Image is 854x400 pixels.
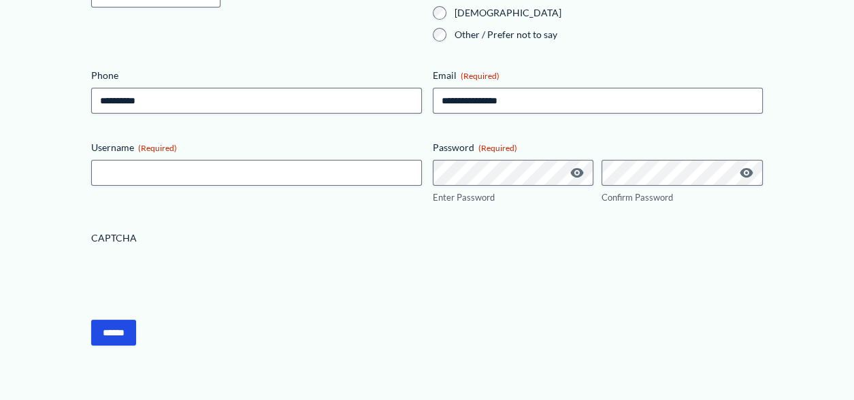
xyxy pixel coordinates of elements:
button: Show Password [569,165,585,181]
legend: Password [433,141,517,154]
button: Show Password [738,165,755,181]
label: Email [433,69,763,82]
label: Other / Prefer not to say [455,28,763,41]
span: (Required) [138,143,177,153]
iframe: reCAPTCHA [91,250,298,303]
label: CAPTCHA [91,231,763,245]
span: (Required) [461,71,499,81]
label: Phone [91,69,421,82]
label: Username [91,141,421,154]
label: [DEMOGRAPHIC_DATA] [455,6,763,20]
label: Confirm Password [602,191,763,204]
span: (Required) [478,143,517,153]
label: Enter Password [433,191,594,204]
